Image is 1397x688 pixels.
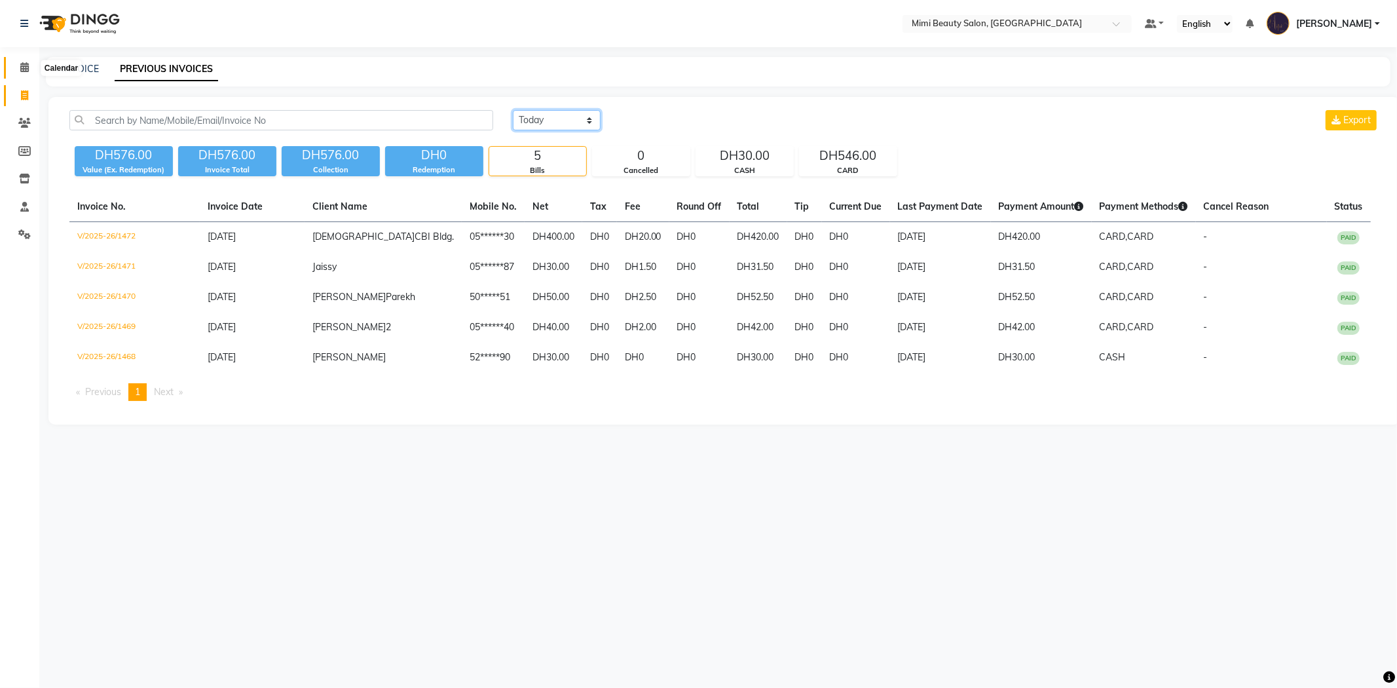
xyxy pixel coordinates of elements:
[890,252,991,282] td: [DATE]
[617,313,669,343] td: DH2.00
[787,252,822,282] td: DH0
[787,313,822,343] td: DH0
[800,165,897,176] div: CARD
[312,321,386,333] span: [PERSON_NAME]
[593,147,690,165] div: 0
[1337,261,1360,275] span: PAID
[386,321,391,333] span: 2
[1100,291,1128,303] span: CARD,
[991,313,1092,343] td: DH42.00
[282,164,380,176] div: Collection
[1337,322,1360,335] span: PAID
[525,282,582,313] td: DH50.00
[787,343,822,373] td: DH0
[386,291,415,303] span: Parekh
[178,146,276,164] div: DH576.00
[822,313,890,343] td: DH0
[1100,201,1188,212] span: Payment Methods
[282,146,380,164] div: DH576.00
[590,201,606,212] span: Tax
[1128,291,1154,303] span: CARD
[415,231,454,242] span: CBI Bldg.
[696,147,793,165] div: DH30.00
[1337,352,1360,365] span: PAID
[312,261,337,273] span: Jaissy
[787,282,822,313] td: DH0
[1100,231,1128,242] span: CARD,
[582,282,617,313] td: DH0
[737,201,760,212] span: Total
[385,164,483,176] div: Redemption
[1128,321,1154,333] span: CARD
[178,164,276,176] div: Invoice Total
[582,343,617,373] td: DH0
[525,222,582,253] td: DH400.00
[669,343,730,373] td: DH0
[1204,261,1208,273] span: -
[1100,261,1128,273] span: CARD,
[470,201,517,212] span: Mobile No.
[208,261,236,273] span: [DATE]
[1128,231,1154,242] span: CARD
[1296,17,1372,31] span: [PERSON_NAME]
[677,201,722,212] span: Round Off
[669,282,730,313] td: DH0
[617,252,669,282] td: DH1.50
[617,282,669,313] td: DH2.50
[582,313,617,343] td: DH0
[593,165,690,176] div: Cancelled
[890,343,991,373] td: [DATE]
[208,321,236,333] span: [DATE]
[208,291,236,303] span: [DATE]
[898,201,983,212] span: Last Payment Date
[1204,351,1208,363] span: -
[730,343,787,373] td: DH30.00
[991,343,1092,373] td: DH30.00
[208,201,263,212] span: Invoice Date
[822,343,890,373] td: DH0
[890,282,991,313] td: [DATE]
[77,201,126,212] span: Invoice No.
[312,201,367,212] span: Client Name
[69,282,200,313] td: V/2025-26/1470
[1326,110,1377,130] button: Export
[822,282,890,313] td: DH0
[1100,321,1128,333] span: CARD,
[617,343,669,373] td: DH0
[582,222,617,253] td: DH0
[669,222,730,253] td: DH0
[525,343,582,373] td: DH30.00
[991,252,1092,282] td: DH31.50
[489,165,586,176] div: Bills
[208,351,236,363] span: [DATE]
[890,222,991,253] td: [DATE]
[795,201,810,212] span: Tip
[69,313,200,343] td: V/2025-26/1469
[730,222,787,253] td: DH420.00
[532,201,548,212] span: Net
[1100,351,1126,363] span: CASH
[800,147,897,165] div: DH546.00
[115,58,218,81] a: PREVIOUS INVOICES
[1204,321,1208,333] span: -
[154,386,174,398] span: Next
[730,282,787,313] td: DH52.50
[991,282,1092,313] td: DH52.50
[1204,291,1208,303] span: -
[312,231,415,242] span: [DEMOGRAPHIC_DATA]
[991,222,1092,253] td: DH420.00
[75,164,173,176] div: Value (Ex. Redemption)
[135,386,140,398] span: 1
[1128,261,1154,273] span: CARD
[385,146,483,164] div: DH0
[75,146,173,164] div: DH576.00
[1204,231,1208,242] span: -
[489,147,586,165] div: 5
[787,222,822,253] td: DH0
[730,313,787,343] td: DH42.00
[1204,201,1269,212] span: Cancel Reason
[1335,201,1363,212] span: Status
[208,231,236,242] span: [DATE]
[312,291,386,303] span: [PERSON_NAME]
[525,313,582,343] td: DH40.00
